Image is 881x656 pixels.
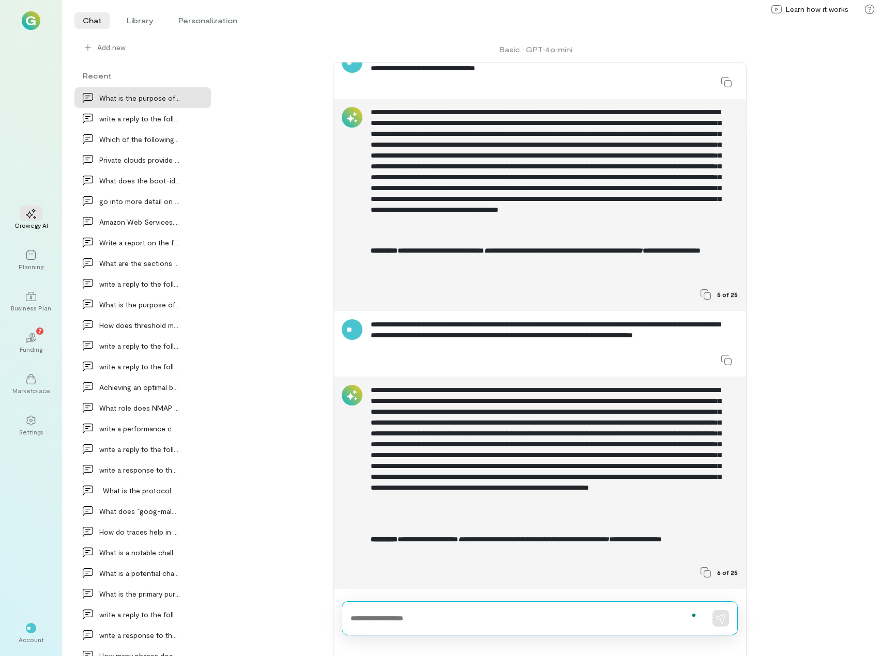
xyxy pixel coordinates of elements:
[12,386,50,395] div: Marketplace
[19,428,43,436] div: Settings
[99,609,180,620] div: write a reply to the following to include a fact…
[19,262,43,271] div: Planning
[99,92,180,103] div: What is the purpose of encryption, and how does i…
[11,304,51,312] div: Business Plan
[99,568,180,579] div: What is a potential challenge in cloud investigat…
[99,278,180,289] div: write a reply to the following and include What a…
[99,526,180,537] div: How do traces help in understanding system behavi…
[99,154,180,165] div: Private clouds provide exclusive use by a single…
[351,613,700,624] textarea: To enrich screen reader interactions, please activate Accessibility in Grammarly extension settings
[99,444,180,455] div: write a reply to the following to include a new f…
[99,175,180,186] div: What does the boot-id represent in the systemd jo…
[12,283,50,320] a: Business Plan
[99,320,180,331] div: How does threshold monitoring work in anomaly det…
[118,12,162,29] li: Library
[14,221,48,229] div: Growegy AI
[99,464,180,475] div: write a response to the following to include a fa…
[99,382,180,393] div: Achieving an optimal balance between security and…
[99,630,180,641] div: write a response to the following to include a fa…
[74,70,211,81] div: Recent
[99,237,180,248] div: Write a report on the following: Network Monitori…
[99,547,180,558] div: What is a notable challenge associated with cloud…
[786,4,848,14] span: Learn how it works
[717,568,738,576] span: 6 of 25
[99,506,180,517] div: What does “goog-malware-shavar” mean inside the T…
[19,635,44,644] div: Account
[38,326,42,335] span: 7
[97,42,203,53] span: Add new
[99,588,180,599] div: What is the primary purpose of chkrootkit and rkh…
[99,340,180,351] div: write a reply to the following to include a new f…
[99,113,180,124] div: write a reply to the following to include a new r…
[12,366,50,403] a: Marketplace
[99,134,180,145] div: Which of the following is NOT a fundamental under…
[99,402,180,413] div: What role does NMAP play in incident response pro…
[99,258,180,269] div: What are the sections of the syslog file? How wou…
[99,196,180,207] div: go into more detail on the following and provide…
[74,12,110,29] li: Chat
[12,324,50,362] a: Funding
[20,345,42,353] div: Funding
[12,242,50,279] a: Planning
[12,407,50,444] a: Settings
[12,200,50,238] a: Growegy AI
[99,423,180,434] div: write a performance comments for an ITNC in the N…
[717,290,738,299] span: 5 of 25
[99,299,180,310] div: What is the purpose of SNORT rules in an Intrusio…
[99,216,180,227] div: Amazon Web Services. (2023). Security in the AWS…
[99,485,180,496] div: • What is the protocol SSDP? Why would it be good…
[170,12,246,29] li: Personalization
[99,361,180,372] div: write a reply to the following to include a fact…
